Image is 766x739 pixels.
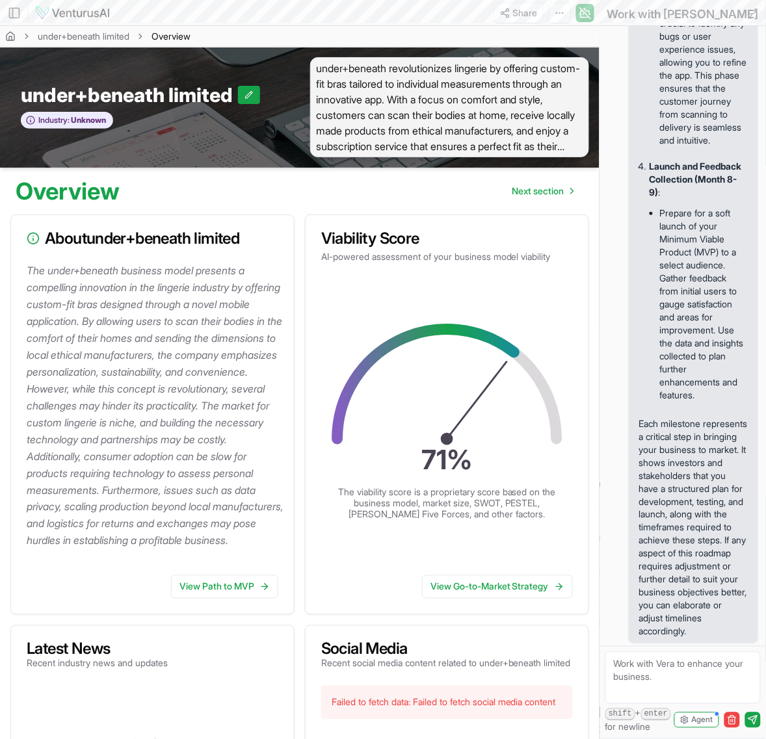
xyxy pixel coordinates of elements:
[16,178,120,204] h1: Overview
[650,161,742,198] strong: Launch and Feedback Collection (Month 8-9)
[639,417,748,638] p: Each milestone represents a critical step in bringing your business to market. It shows investors...
[27,231,278,246] h3: About under+beneath limited
[674,712,719,728] button: Agent
[310,57,589,157] span: under+beneath revolutionizes lingerie by offering custom-fit bras tailored to individual measurem...
[605,707,674,734] span: + for newline
[502,178,584,204] nav: pagination
[70,115,106,125] span: Unknown
[321,686,573,720] div: Failed to fetch data: Failed to fetch social media content
[321,231,573,246] h3: Viability Score
[650,160,748,199] p: :
[502,178,584,204] a: Go to next page
[641,708,671,721] kbd: enter
[692,715,713,725] span: Agent
[321,642,571,657] h3: Social Media
[171,575,278,599] a: View Path to MVP
[326,486,568,521] p: The viability score is a proprietary score based on the business model, market size, SWOT, PESTEL...
[27,642,168,657] h3: Latest News
[5,30,191,43] nav: breadcrumb
[605,708,635,721] kbd: shift
[512,185,564,198] span: Next section
[27,657,168,670] p: Recent industry news and updates
[422,575,573,599] a: View Go-to-Market Strategy
[27,262,284,549] p: The under+beneath business model presents a compelling innovation in the lingerie industry by off...
[21,83,238,107] span: under+beneath limited
[660,204,748,404] li: Prepare for a soft launch of your Minimum Viable Product (MVP) to a select audience. Gather feedb...
[422,443,473,476] text: 71 %
[38,30,129,43] a: under+beneath limited
[321,657,571,670] p: Recent social media content related to under+beneath limited
[321,250,573,263] p: AI-powered assessment of your business model viability
[21,112,113,129] button: Industry:Unknown
[152,30,191,43] span: Overview
[38,115,70,125] span: Industry:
